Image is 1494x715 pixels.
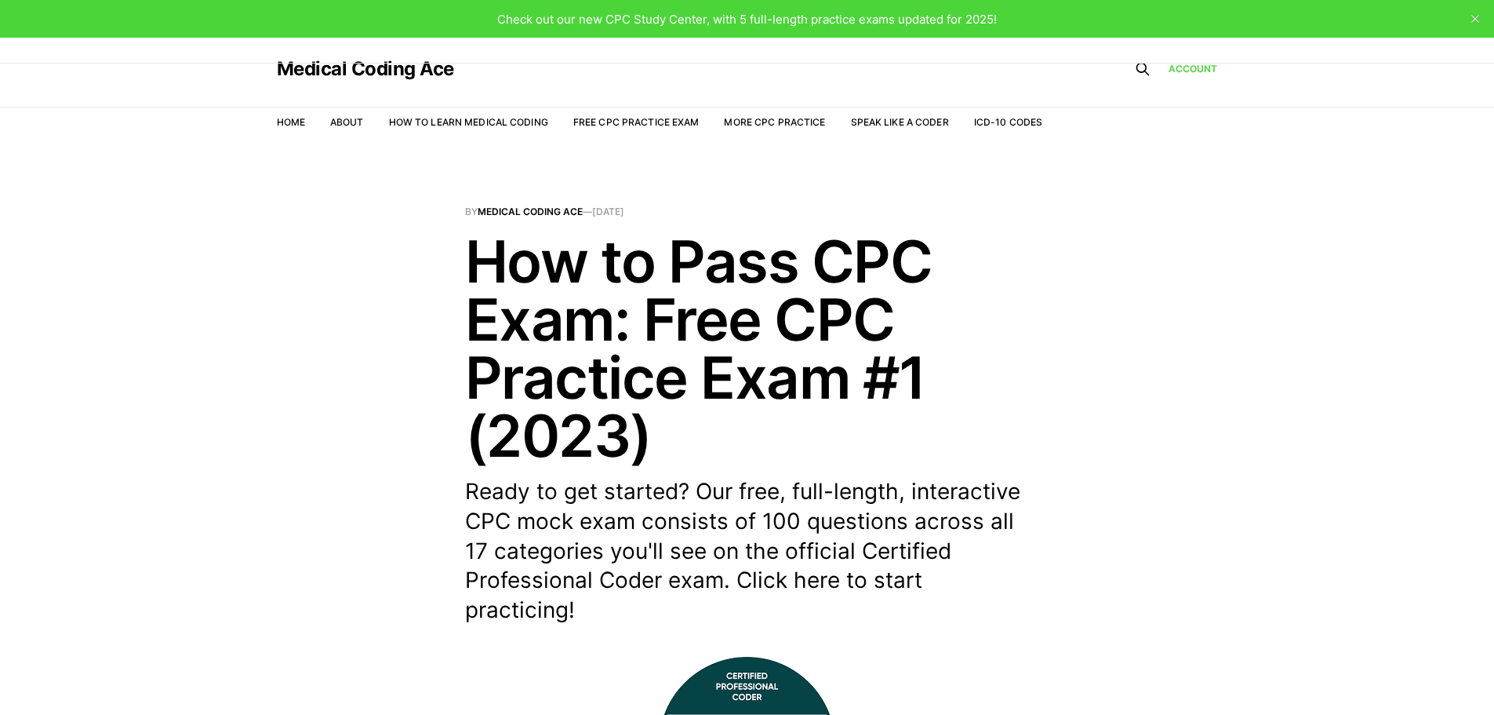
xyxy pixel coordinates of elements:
[724,116,825,128] a: More CPC Practice
[1412,638,1494,715] iframe: portal-trigger
[851,116,949,128] a: Speak Like a Coder
[389,116,548,128] a: How to Learn Medical Coding
[573,116,700,128] a: Free CPC Practice Exam
[465,232,1030,465] h1: How to Pass CPC Exam: Free CPC Practice Exam #1 (2023)
[465,207,1030,217] span: By —
[478,206,583,217] a: Medical Coding Ace
[277,116,305,128] a: Home
[974,116,1042,128] a: ICD-10 Codes
[330,116,364,128] a: About
[592,206,624,217] time: [DATE]
[1169,61,1218,76] a: Account
[465,477,1030,626] p: Ready to get started? Our free, full-length, interactive CPC mock exam consists of 100 questions ...
[1463,6,1488,31] button: close
[277,60,454,78] a: Medical Coding Ace
[497,12,997,27] span: Check out our new CPC Study Center, with 5 full-length practice exams updated for 2025!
